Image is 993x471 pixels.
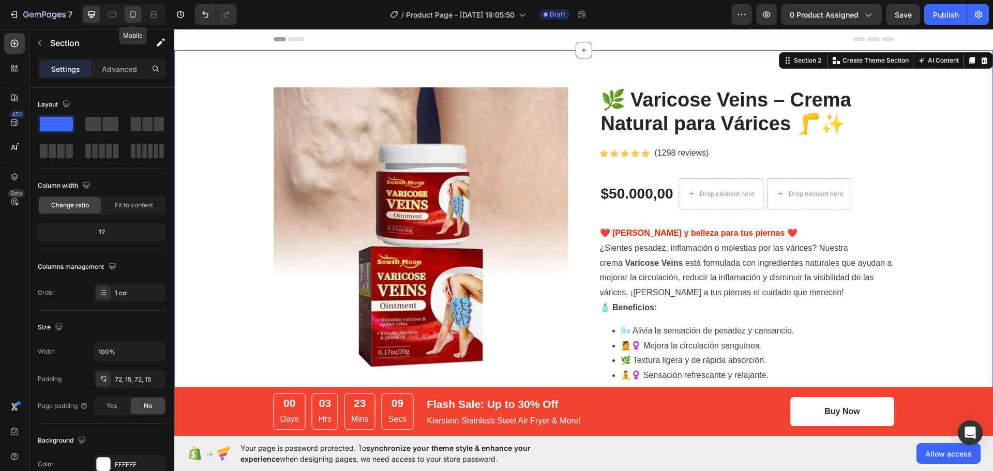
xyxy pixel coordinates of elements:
div: 72, 15, 72, 15 [115,375,163,384]
p: Flash Sale: Up to 30% Off [252,367,407,384]
div: Background [38,434,88,448]
div: Drop element here [614,161,669,169]
p: (1298 reviews) [480,117,535,132]
p: 7 [68,8,72,21]
span: Save [895,10,912,19]
div: FFFFFF [115,460,163,469]
div: Order [38,288,55,297]
li: 💆♀️ Mejora la circulación sanguínea. [446,310,720,325]
button: AI Content [741,25,787,38]
strong: Varicose Veins [450,230,508,238]
span: Draft [550,10,565,19]
h2: 🌿 Varicose Veins – Crema Natural para Várices 🦵✨ [426,58,720,108]
div: $50.000,00 [426,155,500,175]
li: 🌿 Textura ligera y de rápida absorción. [446,324,720,339]
span: 0 product assigned [790,9,859,20]
div: 1 col [115,288,163,298]
span: Yes [107,401,117,411]
div: Columns management [38,260,118,274]
button: Allow access [916,443,981,464]
span: Change ratio [51,201,89,210]
span: synchronize your theme style & enhance your experience [240,444,531,463]
div: Color [38,460,54,469]
p: Section [50,37,135,49]
div: 12 [40,225,164,239]
button: Publish [924,4,968,25]
iframe: Design area [174,29,993,436]
button: 0 product assigned [781,4,882,25]
span: Your page is password protected. To when designing pages, we need access to your store password. [240,443,571,464]
li: 🧘♀️ Sensación refrescante y relajante. [446,339,720,354]
div: 09 [214,367,233,381]
span: / [401,9,404,20]
strong: 🧴 Beneficios: [426,274,483,283]
p: Secs [214,383,233,398]
button: Save [886,4,920,25]
div: Open Intercom Messenger [958,420,983,445]
img: Gray helmet for bikers [99,58,394,353]
span: No [144,401,152,411]
p: Mins [177,383,194,398]
input: Auto [94,342,165,361]
div: Page padding [38,401,88,411]
button: Buy Now [616,368,720,397]
div: Column width [38,179,93,193]
div: Width [38,347,55,356]
span: Allow access [925,448,972,459]
div: 23 [177,367,194,381]
p: Settings [51,64,80,74]
p: Advanced [102,64,137,74]
span: Product Page - [DATE] 19:05:50 [406,9,515,20]
div: Drop element here [525,161,580,169]
div: Padding [38,374,62,384]
span: ❤️ [426,200,436,208]
div: Undo/Redo [195,4,237,25]
div: Section 2 [618,27,649,36]
div: Publish [933,9,959,20]
button: 7 [4,4,77,25]
span: ❤️ [613,200,623,208]
span: [PERSON_NAME] y belleza para tus piernas [438,200,610,208]
p: Create Theme Section [668,27,734,36]
div: Layout [38,98,72,112]
div: Buy Now [650,376,685,389]
span: Fit to content [115,201,153,210]
p: Klarstein Stainless Steel Air Fryer & More! [252,386,407,398]
div: Beta [8,189,25,197]
li: 🌬️ Alivia la sensación de pesadez y cansancio. [446,295,720,310]
p: ¿Sientes pesadez, inflamación o molestias por las várices? Nuestra crema está formulada con ingre... [426,215,718,268]
div: Size [38,321,65,335]
div: 450 [10,110,25,118]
